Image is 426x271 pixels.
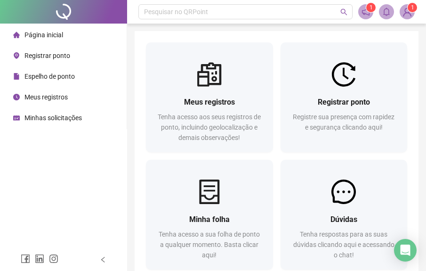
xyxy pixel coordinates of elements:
[13,52,20,59] span: environment
[24,31,63,39] span: Página inicial
[293,113,394,131] span: Registre sua presença com rapidez e segurança clicando aqui!
[21,254,30,263] span: facebook
[293,230,394,259] span: Tenha respostas para as suas dúvidas clicando aqui e acessando o chat!
[35,254,44,263] span: linkedin
[189,215,230,224] span: Minha folha
[146,42,273,152] a: Meus registrosTenha acesso aos seus registros de ponto, incluindo geolocalização e demais observa...
[49,254,58,263] span: instagram
[281,42,408,152] a: Registrar pontoRegistre sua presença com rapidez e segurança clicando aqui!
[13,94,20,100] span: clock-circle
[411,4,414,11] span: 1
[100,256,106,263] span: left
[366,3,376,12] sup: 1
[13,32,20,38] span: home
[340,8,347,16] span: search
[13,115,20,121] span: schedule
[362,8,370,16] span: notification
[24,114,82,122] span: Minhas solicitações
[408,3,417,12] sup: Atualize o seu contato no menu Meus Dados
[281,160,408,270] a: DúvidasTenha respostas para as suas dúvidas clicando aqui e acessando o chat!
[13,73,20,80] span: file
[159,230,260,259] span: Tenha acesso a sua folha de ponto a qualquer momento. Basta clicar aqui!
[382,8,391,16] span: bell
[370,4,373,11] span: 1
[158,113,261,141] span: Tenha acesso aos seus registros de ponto, incluindo geolocalização e demais observações!
[318,98,370,107] span: Registrar ponto
[146,160,273,270] a: Minha folhaTenha acesso a sua folha de ponto a qualquer momento. Basta clicar aqui!
[330,215,357,224] span: Dúvidas
[394,239,417,262] div: Open Intercom Messenger
[400,5,414,19] img: 84178
[24,93,68,101] span: Meus registros
[24,73,75,80] span: Espelho de ponto
[24,52,70,59] span: Registrar ponto
[184,98,235,107] span: Meus registros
